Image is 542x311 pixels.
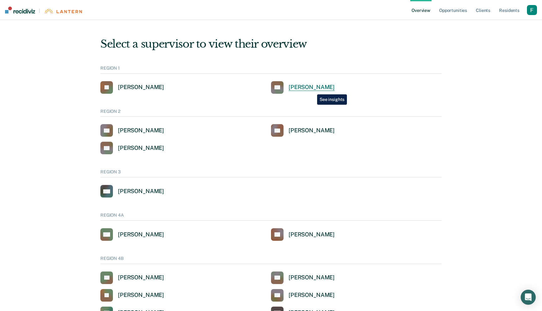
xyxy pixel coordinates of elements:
[118,292,164,299] div: [PERSON_NAME]
[100,256,442,264] div: REGION 4B
[100,169,442,177] div: REGION 3
[271,81,335,94] a: [PERSON_NAME]
[271,124,335,137] a: [PERSON_NAME]
[118,231,164,238] div: [PERSON_NAME]
[521,290,536,305] div: Open Intercom Messenger
[118,127,164,134] div: [PERSON_NAME]
[289,84,335,91] div: [PERSON_NAME]
[5,7,82,13] a: |
[289,231,335,238] div: [PERSON_NAME]
[118,188,164,195] div: [PERSON_NAME]
[118,84,164,91] div: [PERSON_NAME]
[271,228,335,241] a: [PERSON_NAME]
[5,7,35,13] img: Recidiviz
[100,142,164,154] a: [PERSON_NAME]
[100,289,164,302] a: [PERSON_NAME]
[100,213,442,221] div: REGION 4A
[289,127,335,134] div: [PERSON_NAME]
[100,124,164,137] a: [PERSON_NAME]
[271,271,335,284] a: [PERSON_NAME]
[289,274,335,281] div: [PERSON_NAME]
[100,38,442,50] div: Select a supervisor to view their overview
[100,81,164,94] a: [PERSON_NAME]
[271,289,335,302] a: [PERSON_NAME]
[118,274,164,281] div: [PERSON_NAME]
[100,185,164,198] a: [PERSON_NAME]
[100,271,164,284] a: [PERSON_NAME]
[100,66,442,74] div: REGION 1
[44,9,82,13] img: Lantern
[100,109,442,117] div: REGION 2
[35,8,44,13] span: |
[100,228,164,241] a: [PERSON_NAME]
[118,145,164,152] div: [PERSON_NAME]
[289,292,335,299] div: [PERSON_NAME]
